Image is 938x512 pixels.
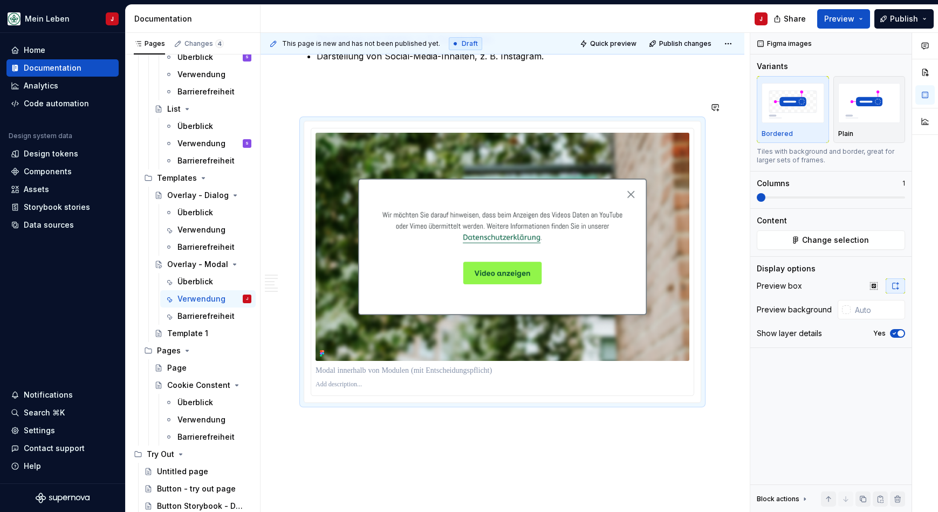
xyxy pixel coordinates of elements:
a: Untitled page [140,463,256,480]
div: Pages [134,39,165,48]
button: Search ⌘K [6,404,119,421]
div: S [245,52,249,63]
label: Yes [873,329,886,338]
span: Quick preview [590,39,636,48]
button: Quick preview [577,36,641,51]
div: J [246,293,248,304]
div: Cookie Constent [167,380,230,391]
a: Button - try out page [140,480,256,497]
a: Überblick [160,204,256,221]
div: Template 1 [167,328,208,339]
a: Verwendung [160,411,256,428]
div: S [245,138,249,149]
div: Barrierefreiheit [177,432,235,442]
a: Overlay - Modal [150,256,256,273]
a: Overlay - Dialog [150,187,256,204]
a: List [150,100,256,118]
div: Variants [757,61,788,72]
a: Barrierefreiheit [160,428,256,446]
div: Overlay - Modal [167,259,228,270]
a: VerwendungJ [160,290,256,308]
button: Share [768,9,813,29]
div: Changes [184,39,224,48]
div: List [167,104,181,114]
button: Notifications [6,386,119,404]
div: Barrierefreiheit [177,86,235,97]
div: Verwendung [177,293,225,304]
div: Mein Leben [25,13,70,24]
div: Pages [157,345,181,356]
div: Show layer details [757,328,822,339]
div: Templates [157,173,197,183]
div: Try Out [147,449,174,460]
div: Barrierefreiheit [177,155,235,166]
a: Storybook stories [6,199,119,216]
div: Settings [24,425,55,436]
div: Analytics [24,80,58,91]
div: Data sources [24,220,74,230]
span: Draft [462,39,478,48]
p: Bordered [762,129,793,138]
p: Darstellung von Social-Media-Inhalten, z. B. Instagram. [317,50,701,63]
a: Verwendung [160,221,256,238]
div: Tiles with background and border, great for larger sets of frames. [757,147,905,165]
img: placeholder [838,83,901,122]
a: Home [6,42,119,59]
a: Data sources [6,216,119,234]
div: Verwendung [177,414,225,425]
div: Try Out [129,446,256,463]
a: Code automation [6,95,119,112]
div: Content [757,215,787,226]
div: Display options [757,263,816,274]
div: Contact support [24,443,85,454]
div: Page [167,363,187,373]
span: Publish changes [659,39,711,48]
div: Design tokens [24,148,78,159]
p: Plain [838,129,853,138]
div: Storybook stories [24,202,90,213]
div: Design system data [9,132,72,140]
a: Barrierefreiheit [160,308,256,325]
div: Home [24,45,45,56]
div: Verwendung [177,138,225,149]
a: Template 1 [150,325,256,342]
div: Block actions [757,495,799,503]
a: Cookie Constent [150,377,256,394]
a: VerwendungS [160,135,256,152]
div: Templates [140,169,256,187]
a: Überblick [160,273,256,290]
img: df5db9ef-aba0-4771-bf51-9763b7497661.png [8,12,20,25]
a: Assets [6,181,119,198]
input: Auto [851,300,905,319]
div: Barrierefreiheit [177,311,235,322]
a: Supernova Logo [36,493,90,503]
div: Overlay - Dialog [167,190,229,201]
div: Barrierefreiheit [177,242,235,252]
div: Überblick [177,121,213,132]
div: Notifications [24,390,73,400]
span: 4 [215,39,224,48]
a: Überblick [160,118,256,135]
div: Documentation [134,13,256,24]
div: Untitled page [157,466,208,477]
a: Überblick [160,394,256,411]
p: 1 [902,179,905,188]
div: Columns [757,178,790,189]
span: Publish [890,13,918,24]
a: ÜberblickS [160,49,256,66]
a: Verwendung [160,66,256,83]
button: Publish changes [646,36,716,51]
button: placeholderBordered [757,76,829,143]
div: J [111,15,114,23]
div: Documentation [24,63,81,73]
button: Help [6,458,119,475]
div: Verwendung [177,224,225,235]
div: Verwendung [177,69,225,80]
a: Design tokens [6,145,119,162]
button: Preview [817,9,870,29]
div: Components [24,166,72,177]
div: Überblick [177,397,213,408]
a: Page [150,359,256,377]
div: Pages [140,342,256,359]
div: Block actions [757,491,809,507]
